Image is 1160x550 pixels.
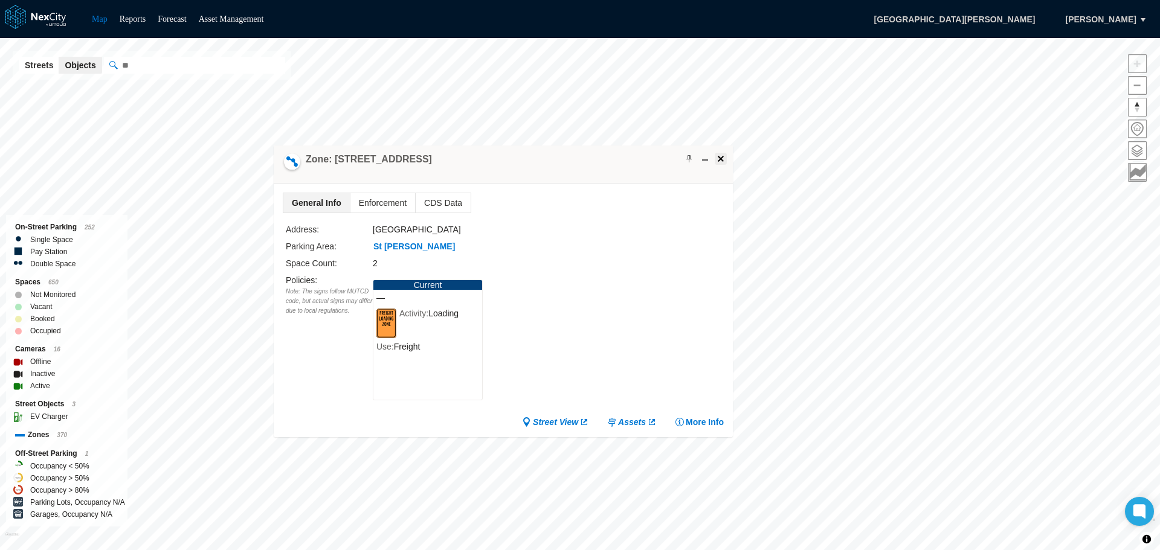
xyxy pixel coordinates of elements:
a: Forecast [158,14,186,24]
button: St [PERSON_NAME] [373,240,456,253]
span: Freight [394,342,420,351]
span: Objects [65,59,95,71]
button: Layers management [1128,141,1147,160]
label: Pay Station [30,246,67,258]
label: Active [30,380,50,392]
a: Assets [607,416,657,428]
button: Toggle attribution [1139,532,1154,546]
button: Home [1128,120,1147,138]
h4: Double-click to make header text selectable [306,153,432,166]
a: Mapbox homepage [5,532,19,546]
span: Zoom out [1129,77,1146,94]
span: Use: [376,342,394,351]
span: Toggle attribution [1143,532,1150,546]
span: [PERSON_NAME] [1066,13,1136,25]
div: On-Street Parking [15,221,118,234]
div: Street Objects [15,398,118,411]
a: Asset Management [199,14,264,24]
a: Reports [120,14,146,24]
span: Assets [618,416,646,428]
label: Occupied [30,325,61,337]
div: 2 [373,257,592,270]
span: Street View [533,416,578,428]
span: More Info [686,416,724,428]
span: 252 [85,224,95,231]
button: Reset bearing to north [1128,98,1147,117]
label: Double Space [30,258,76,270]
span: 650 [48,279,59,286]
a: Street View [522,416,589,428]
label: Address: [286,225,319,234]
div: [GEOGRAPHIC_DATA] [373,223,592,236]
label: Not Monitored [30,289,76,301]
span: General Info [283,193,350,213]
label: Offline [30,356,51,368]
label: EV Charger [30,411,68,423]
button: Key metrics [1128,163,1147,182]
div: Note: The signs follow MUTCD code, but actual signs may differ due to local regulations. [286,287,373,316]
span: Reset bearing to north [1129,98,1146,116]
a: Map [92,14,108,24]
span: Streets [25,59,53,71]
span: Enforcement [350,193,415,213]
button: Zoom out [1128,76,1147,95]
label: Single Space [30,234,73,246]
label: Occupancy > 80% [30,484,89,496]
span: Zoom in [1129,55,1146,72]
div: Zones [15,429,118,441]
label: Booked [30,313,55,325]
label: Policies : [286,275,317,285]
span: 16 [54,346,60,353]
span: Loading [428,309,459,318]
label: Space Count: [286,258,337,268]
label: Inactive [30,368,55,380]
label: Parking Area: [286,241,337,251]
div: Spaces [15,276,118,289]
button: More Info [675,416,724,428]
span: 1 [85,450,89,457]
label: Occupancy < 50% [30,460,89,472]
label: Vacant [30,301,52,313]
span: 3 [72,401,76,408]
button: Zoom in [1128,54,1147,73]
button: Streets [19,57,59,74]
div: Cameras [15,343,118,356]
label: Garages, Occupancy N/A [30,508,112,520]
div: Current [373,280,482,290]
div: Off-Street Parking [15,447,118,460]
span: 370 [57,432,67,438]
span: — [376,293,479,302]
span: CDS Data [416,193,471,213]
span: [GEOGRAPHIC_DATA][PERSON_NAME] [861,9,1048,30]
span: Activity: [399,309,428,318]
label: Parking Lots, Occupancy N/A [30,496,125,508]
button: [PERSON_NAME] [1053,9,1149,30]
label: Occupancy > 50% [30,472,89,484]
button: Objects [59,57,101,74]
